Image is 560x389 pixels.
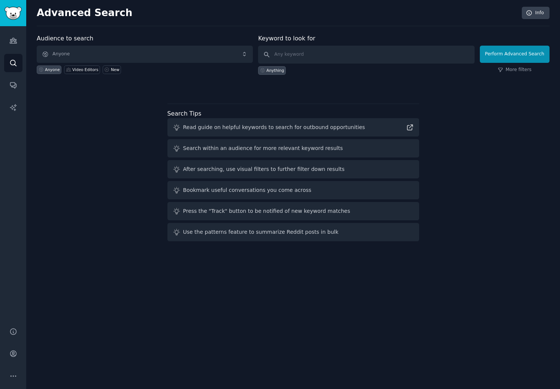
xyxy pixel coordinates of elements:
div: Press the "Track" button to be notified of new keyword matches [183,207,350,215]
label: Keyword to look for [258,35,315,42]
div: Search within an audience for more relevant keyword results [183,144,343,152]
h2: Advanced Search [37,7,518,19]
button: Perform Advanced Search [480,46,550,63]
label: Search Tips [167,110,202,117]
img: GummySearch logo [4,7,22,20]
a: Info [522,7,550,19]
div: After searching, use visual filters to further filter down results [183,165,345,173]
div: Bookmark useful conversations you come across [183,186,312,194]
a: New [103,65,121,74]
div: Read guide on helpful keywords to search for outbound opportunities [183,123,365,131]
label: Audience to search [37,35,93,42]
div: Use the patterns feature to summarize Reddit posts in bulk [183,228,339,236]
div: Anything [266,68,284,73]
a: More filters [498,67,532,73]
div: Video Editors [72,67,98,72]
button: Anyone [37,46,253,63]
input: Any keyword [258,46,474,64]
div: New [111,67,119,72]
div: Anyone [45,67,60,72]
